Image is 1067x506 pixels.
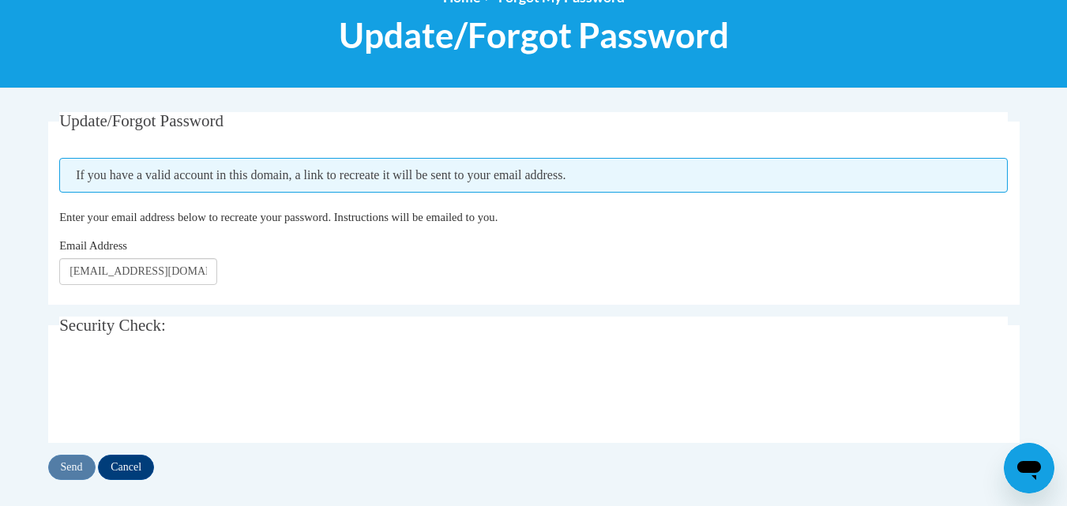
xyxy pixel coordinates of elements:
[59,258,217,285] input: Email
[1004,443,1054,493] iframe: Button to launch messaging window
[59,239,127,252] span: Email Address
[59,362,299,423] iframe: reCAPTCHA
[98,455,154,480] input: Cancel
[59,111,224,130] span: Update/Forgot Password
[59,211,498,223] span: Enter your email address below to recreate your password. Instructions will be emailed to you.
[59,316,166,335] span: Security Check:
[339,14,729,56] span: Update/Forgot Password
[59,158,1008,193] span: If you have a valid account in this domain, a link to recreate it will be sent to your email addr...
